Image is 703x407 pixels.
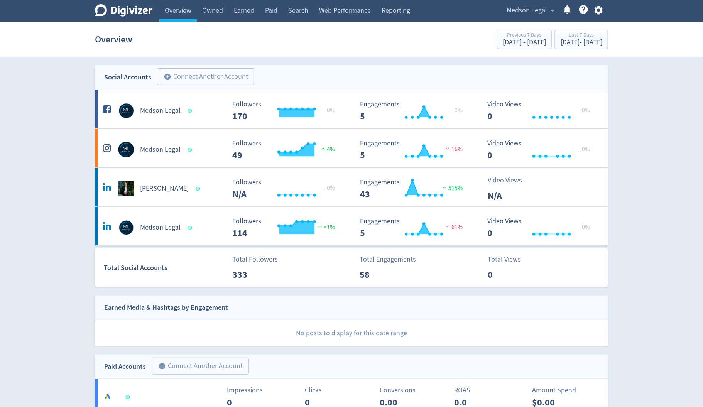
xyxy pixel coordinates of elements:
[229,101,345,121] svg: Followers ---
[164,73,171,81] span: add_circle
[104,302,228,313] div: Earned Media & Hashtags by Engagement
[578,106,590,114] span: _ 0%
[360,268,404,282] p: 58
[316,223,335,231] span: <1%
[232,268,277,282] p: 333
[316,223,324,229] img: positive-performance.svg
[380,385,450,395] p: Conversions
[95,129,608,167] a: Medson Legal undefinedMedson Legal Followers --- Followers 49 4% Engagements 5 Engagements 5 16% ...
[323,106,335,114] span: _ 0%
[151,69,254,85] a: Connect Another Account
[356,101,472,121] svg: Engagements 5
[104,361,146,372] div: Paid Accounts
[484,218,600,238] svg: Video Views 0
[323,184,335,192] span: _ 0%
[118,220,134,235] img: Medson Legal undefined
[104,262,227,274] div: Total Social Accounts
[497,30,552,49] button: Previous 7 Days[DATE] - [DATE]
[95,90,608,128] a: Medson Legal undefinedMedson Legal Followers --- _ 0% Followers 170 Engagements 5 Engagements 5 _...
[118,103,134,118] img: Medson Legal undefined
[444,145,451,151] img: negative-performance.svg
[188,226,194,230] span: Data last synced: 11 Aug 2025, 4:02am (AEST)
[441,184,463,192] span: 515%
[95,320,608,346] p: No posts to display for this date range
[118,181,134,196] img: Kristine Medson undefined
[488,189,532,203] p: N/A
[356,179,472,199] svg: Engagements 43
[140,184,189,193] h5: [PERSON_NAME]
[444,223,451,229] img: negative-performance.svg
[561,39,602,46] div: [DATE] - [DATE]
[561,32,602,39] div: Last 7 Days
[532,385,602,395] p: Amount Spend
[188,109,194,113] span: Data last synced: 10 Aug 2025, 4:02pm (AEST)
[549,7,556,14] span: expand_more
[356,218,472,238] svg: Engagements 5
[441,184,448,190] img: positive-performance.svg
[360,254,416,265] p: Total Engagements
[503,39,546,46] div: [DATE] - [DATE]
[450,106,463,114] span: _ 0%
[158,362,166,370] span: add_circle
[229,218,345,238] svg: Followers ---
[319,145,335,153] span: 4%
[454,385,524,395] p: ROAS
[95,207,608,245] a: Medson Legal undefinedMedson Legal Followers --- Followers 114 <1% Engagements 5 Engagements 5 61...
[555,30,608,49] button: Last 7 Days[DATE]- [DATE]
[578,223,590,231] span: _ 0%
[488,254,532,265] p: Total Views
[578,145,590,153] span: _ 0%
[229,140,345,160] svg: Followers ---
[126,395,132,399] span: Data last synced: 11 Aug 2025, 8:01am (AEST)
[503,32,546,39] div: Previous 7 Days
[484,101,600,121] svg: Video Views 0
[305,385,375,395] p: Clicks
[104,72,151,83] div: Social Accounts
[140,145,181,154] h5: Medson Legal
[146,359,249,375] a: Connect Another Account
[227,385,297,395] p: Impressions
[484,140,600,160] svg: Video Views 0
[319,145,327,151] img: positive-performance.svg
[157,68,254,85] button: Connect Another Account
[488,175,532,186] p: Video Views
[507,4,547,17] span: Medson Legal
[229,179,345,199] svg: Followers ---
[152,358,249,375] button: Connect Another Account
[95,27,132,52] h1: Overview
[118,142,134,157] img: Medson Legal undefined
[95,168,608,206] a: Kristine Medson undefined[PERSON_NAME] Followers --- _ 0% Followers N/A Engagements 43 Engagement...
[444,145,463,153] span: 16%
[488,268,532,282] p: 0
[232,254,278,265] p: Total Followers
[140,106,181,115] h5: Medson Legal
[356,140,472,160] svg: Engagements 5
[188,148,194,152] span: Data last synced: 10 Aug 2025, 4:02pm (AEST)
[444,223,463,231] span: 61%
[504,4,556,17] button: Medson Legal
[196,187,203,191] span: Data last synced: 11 Aug 2025, 4:02am (AEST)
[140,223,181,232] h5: Medson Legal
